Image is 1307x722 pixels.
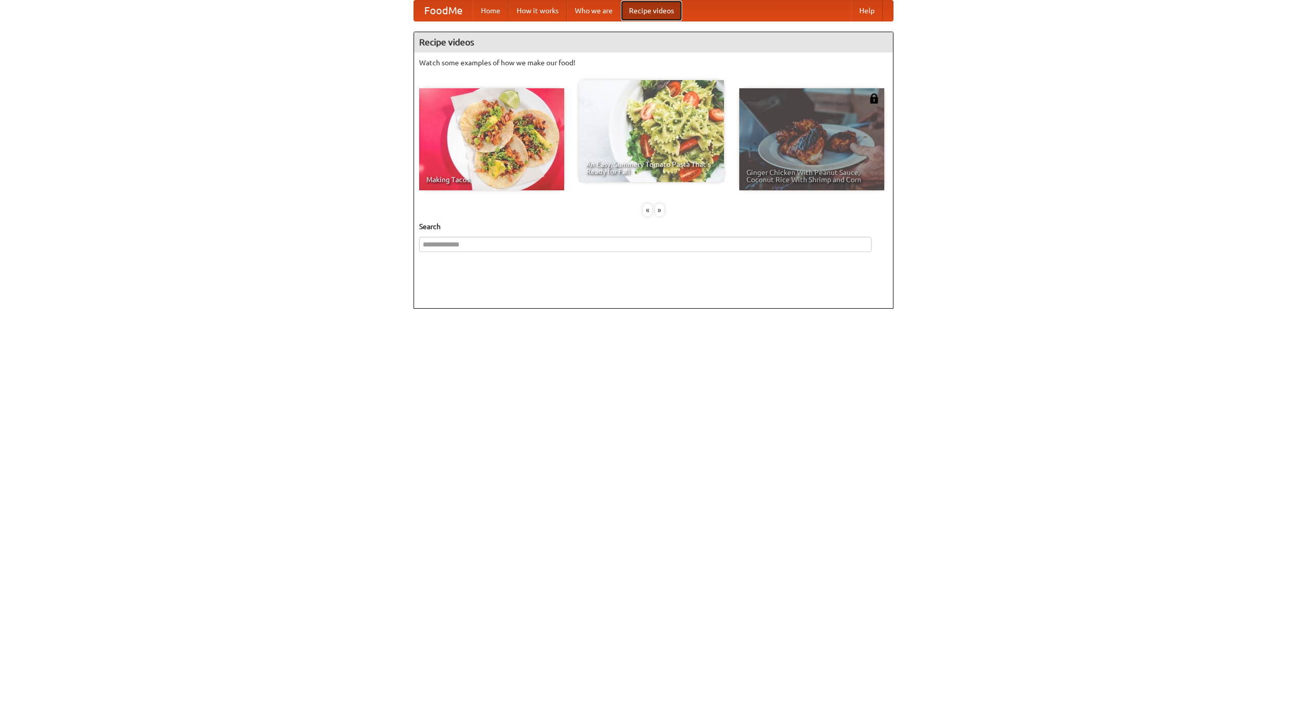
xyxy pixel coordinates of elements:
a: Home [473,1,509,21]
div: « [643,204,652,216]
a: How it works [509,1,567,21]
a: FoodMe [414,1,473,21]
h4: Recipe videos [414,32,893,53]
a: Making Tacos [419,88,564,190]
a: Who we are [567,1,621,21]
a: Help [851,1,883,21]
a: Recipe videos [621,1,682,21]
h5: Search [419,221,888,232]
span: An Easy, Summery Tomato Pasta That's Ready for Fall [586,161,717,175]
p: Watch some examples of how we make our food! [419,58,888,68]
span: Making Tacos [426,176,557,183]
a: An Easy, Summery Tomato Pasta That's Ready for Fall [579,80,724,182]
div: » [655,204,664,216]
img: 483408.png [869,93,879,104]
